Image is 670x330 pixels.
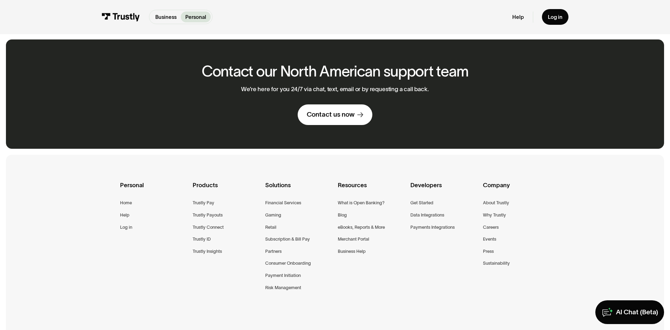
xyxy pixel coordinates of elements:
[193,211,223,219] a: Trustly Payouts
[193,199,214,207] a: Trustly Pay
[193,181,260,199] div: Products
[102,13,140,21] img: Trustly Logo
[410,223,455,231] a: Payments Integrations
[298,104,372,125] a: Contact us now
[193,235,211,243] a: Trustly ID
[483,211,506,219] a: Why Trustly
[338,181,405,199] div: Resources
[265,259,311,267] a: Consumer Onboarding
[181,12,210,22] a: Personal
[265,248,282,255] a: Partners
[410,211,444,219] a: Data Integrations
[265,272,301,279] a: Payment Initiation
[265,199,301,207] a: Financial Services
[265,223,276,231] a: Retail
[483,248,494,255] a: Press
[338,211,347,219] a: Blog
[120,199,132,207] a: Home
[338,248,366,255] a: Business Help
[595,300,664,324] a: AI Chat (Beta)
[338,199,385,207] a: What is Open Banking?
[265,181,332,199] div: Solutions
[193,248,222,255] a: Trustly Insights
[483,235,496,243] a: Events
[265,284,301,292] a: Risk Management
[616,308,658,317] div: AI Chat (Beta)
[265,235,310,243] a: Subscription & Bill Pay
[410,199,433,207] a: Get Started
[483,181,550,199] div: Company
[185,13,206,21] p: Personal
[512,14,524,20] a: Help
[202,63,468,80] h2: Contact our North American support team
[483,199,509,207] a: About Trustly
[483,223,499,231] a: Careers
[542,9,568,25] a: Log in
[193,223,224,231] a: Trustly Connect
[265,211,281,219] a: Gaming
[410,181,477,199] div: Developers
[338,223,385,231] a: eBooks, Reports & More
[155,13,177,21] p: Business
[120,223,132,231] a: Log in
[120,181,187,199] div: Personal
[120,211,129,219] a: Help
[483,259,510,267] a: Sustainability
[307,110,355,119] div: Contact us now
[151,12,181,22] a: Business
[548,14,563,20] div: Log in
[241,86,429,93] p: We’re here for you 24/7 via chat, text, email or by requesting a call back.
[338,235,369,243] a: Merchant Portal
